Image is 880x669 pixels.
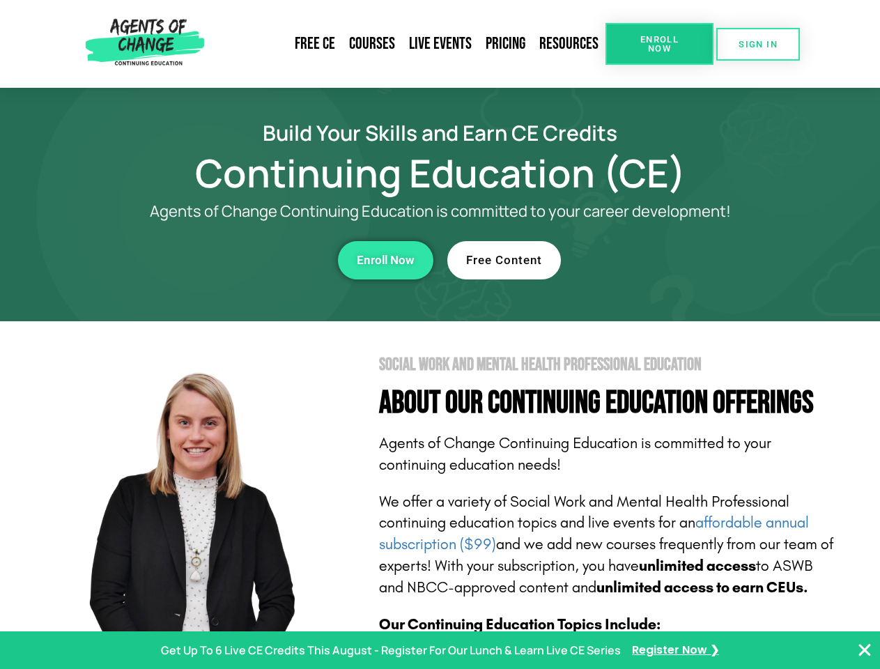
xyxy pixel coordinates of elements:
[532,28,605,60] a: Resources
[716,28,800,61] a: SIGN IN
[338,241,433,279] a: Enroll Now
[632,640,719,661] a: Register Now ❯
[288,28,342,60] a: Free CE
[466,254,542,266] span: Free Content
[856,642,873,659] button: Close Banner
[596,578,808,597] b: unlimited access to earn CEUs.
[402,28,479,60] a: Live Events
[379,356,837,374] h2: Social Work and Mental Health Professional Education
[379,491,837,599] p: We offer a variety of Social Work and Mental Health Professional continuing education topics and ...
[43,157,837,189] h1: Continuing Education (CE)
[447,241,561,279] a: Free Content
[342,28,402,60] a: Courses
[739,40,778,49] span: SIGN IN
[379,387,837,419] h4: About Our Continuing Education Offerings
[628,35,691,53] span: Enroll Now
[605,23,713,65] a: Enroll Now
[161,640,621,661] p: Get Up To 6 Live CE Credits This August - Register For Our Lunch & Learn Live CE Series
[210,28,605,60] nav: Menu
[379,615,661,633] b: Our Continuing Education Topics Include:
[357,254,415,266] span: Enroll Now
[43,123,837,143] h2: Build Your Skills and Earn CE Credits
[379,434,771,474] span: Agents of Change Continuing Education is committed to your continuing education needs!
[479,28,532,60] a: Pricing
[639,557,756,575] b: unlimited access
[99,203,782,220] p: Agents of Change Continuing Education is committed to your career development!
